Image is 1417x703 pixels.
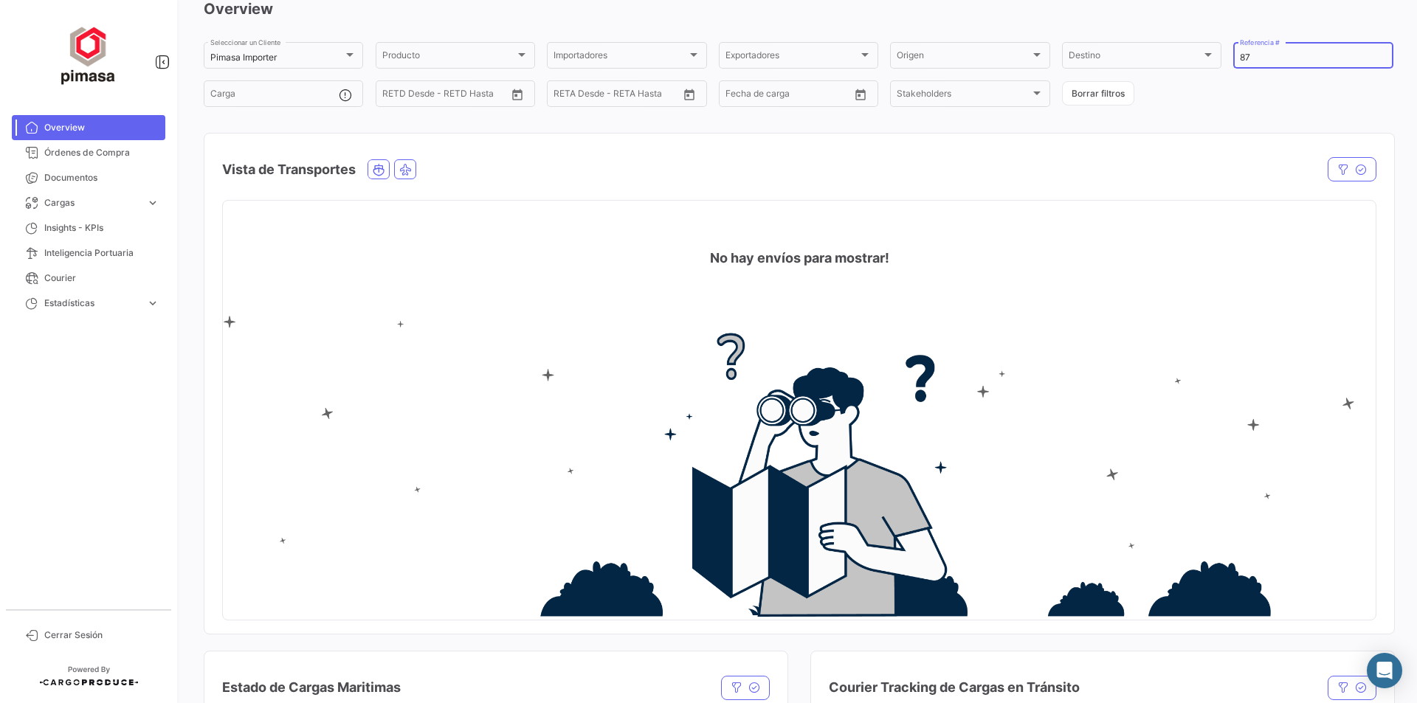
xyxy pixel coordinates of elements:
[222,677,401,698] h4: Estado de Cargas Maritimas
[44,271,159,285] span: Courier
[506,83,528,105] button: Open calendar
[12,266,165,291] a: Courier
[1069,52,1201,63] span: Destino
[419,91,478,101] input: Hasta
[44,246,159,260] span: Inteligencia Portuaria
[12,165,165,190] a: Documentos
[554,91,580,101] input: Desde
[223,316,1376,617] img: no-info.png
[52,18,125,91] img: ff117959-d04a-4809-8d46-49844dc85631.png
[710,248,889,269] h4: No hay envíos para mostrar!
[44,146,159,159] span: Órdenes de Compra
[849,83,872,105] button: Open calendar
[368,160,389,179] button: Ocean
[762,91,821,101] input: Hasta
[12,140,165,165] a: Órdenes de Compra
[44,221,159,235] span: Insights - KPIs
[12,115,165,140] a: Overview
[590,91,649,101] input: Hasta
[1367,653,1402,688] div: Abrir Intercom Messenger
[382,91,409,101] input: Desde
[829,677,1080,698] h4: Courier Tracking de Cargas en Tránsito
[725,52,858,63] span: Exportadores
[897,52,1030,63] span: Origen
[44,121,159,134] span: Overview
[12,215,165,240] a: Insights - KPIs
[146,297,159,310] span: expand_more
[897,91,1030,101] span: Stakeholders
[395,160,416,179] button: Air
[146,196,159,209] span: expand_more
[1062,81,1134,105] button: Borrar filtros
[725,91,752,101] input: Desde
[210,52,277,63] mat-select-trigger: Pimasa Importer
[678,83,700,105] button: Open calendar
[44,628,159,642] span: Cerrar Sesión
[382,52,515,63] span: Producto
[44,297,140,310] span: Estadísticas
[44,196,140,209] span: Cargas
[44,171,159,184] span: Documentos
[222,159,356,180] h4: Vista de Transportes
[554,52,686,63] span: Importadores
[12,240,165,266] a: Inteligencia Portuaria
